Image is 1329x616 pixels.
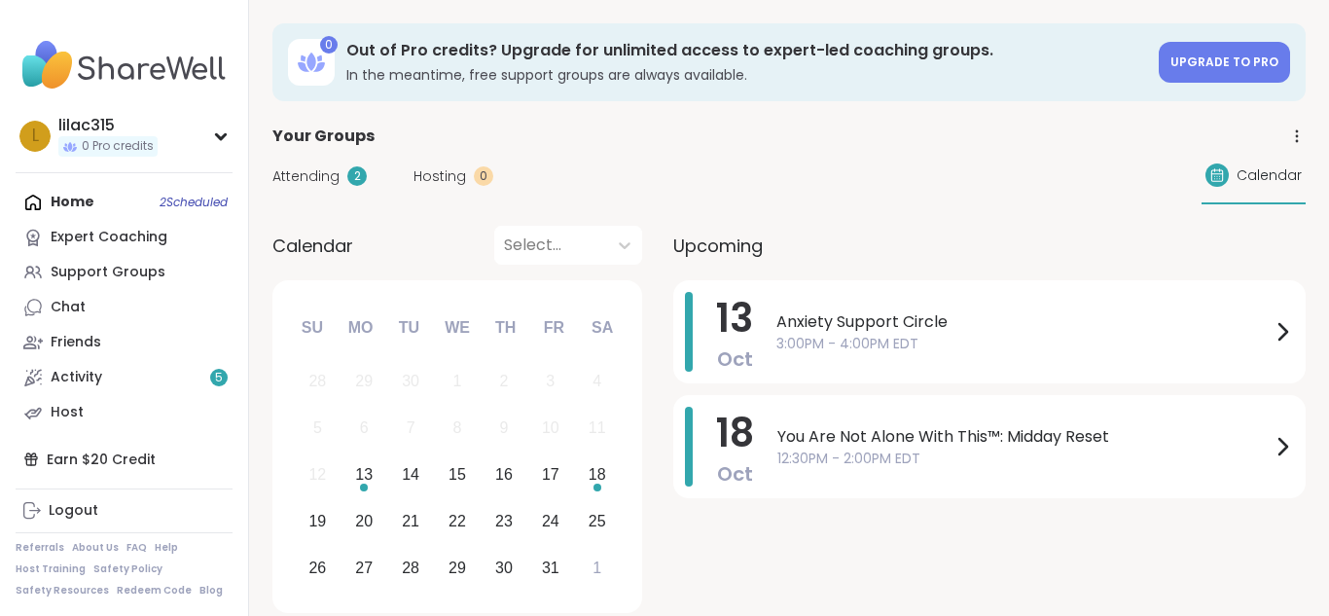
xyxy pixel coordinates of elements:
div: Su [291,307,334,349]
a: Redeem Code [117,584,192,598]
div: Choose Monday, October 27th, 2025 [343,547,385,589]
img: ShareWell Nav Logo [16,31,233,99]
div: Not available Sunday, September 28th, 2025 [297,361,339,403]
div: 2 [347,166,367,186]
span: Calendar [1237,165,1302,186]
span: Oct [717,460,753,488]
div: Not available Friday, October 3rd, 2025 [529,361,571,403]
div: 5 [313,415,322,441]
div: 9 [499,415,508,441]
div: 0 [474,166,493,186]
a: Activity5 [16,360,233,395]
div: 30 [495,555,513,581]
h3: Out of Pro credits? Upgrade for unlimited access to expert-led coaching groups. [346,40,1147,61]
div: 19 [308,508,326,534]
span: Calendar [272,233,353,259]
div: 7 [407,415,415,441]
div: Choose Wednesday, October 22nd, 2025 [437,500,479,542]
div: Expert Coaching [51,228,167,247]
span: 13 [716,291,753,345]
div: Tu [387,307,430,349]
a: Host [16,395,233,430]
div: 12 [308,461,326,488]
h3: In the meantime, free support groups are always available. [346,65,1147,85]
div: 25 [589,508,606,534]
div: Support Groups [51,263,165,282]
div: 28 [402,555,419,581]
div: Choose Tuesday, October 28th, 2025 [390,547,432,589]
div: 1 [453,368,462,394]
span: Upcoming [673,233,763,259]
a: Host Training [16,562,86,576]
a: About Us [72,541,119,555]
div: Not available Saturday, October 11th, 2025 [576,408,618,450]
div: Not available Tuesday, September 30th, 2025 [390,361,432,403]
div: Choose Sunday, October 19th, 2025 [297,500,339,542]
div: 18 [589,461,606,488]
a: Friends [16,325,233,360]
div: lilac315 [58,115,158,136]
div: Not available Monday, September 29th, 2025 [343,361,385,403]
div: Choose Friday, October 24th, 2025 [529,500,571,542]
div: 28 [308,368,326,394]
div: Not available Saturday, October 4th, 2025 [576,361,618,403]
div: 31 [542,555,559,581]
a: Help [155,541,178,555]
div: Choose Saturday, November 1st, 2025 [576,547,618,589]
div: Not available Sunday, October 12th, 2025 [297,454,339,496]
div: Activity [51,368,102,387]
div: Choose Thursday, October 23rd, 2025 [484,500,525,542]
div: Not available Thursday, October 9th, 2025 [484,408,525,450]
a: Expert Coaching [16,220,233,255]
a: FAQ [126,541,147,555]
div: 30 [402,368,419,394]
span: Anxiety Support Circle [776,310,1271,334]
div: Fr [532,307,575,349]
span: 3:00PM - 4:00PM EDT [776,334,1271,354]
span: 12:30PM - 2:00PM EDT [777,449,1271,469]
span: Upgrade to Pro [1170,54,1278,70]
div: 21 [402,508,419,534]
div: 15 [449,461,466,488]
div: We [436,307,479,349]
div: Choose Tuesday, October 14th, 2025 [390,454,432,496]
div: 20 [355,508,373,534]
span: Your Groups [272,125,375,148]
div: Choose Friday, October 17th, 2025 [529,454,571,496]
div: 8 [453,415,462,441]
span: 5 [215,370,223,386]
div: Th [485,307,527,349]
span: You Are Not Alone With This™: Midday Reset [777,425,1271,449]
div: 27 [355,555,373,581]
div: 24 [542,508,559,534]
span: l [32,124,39,149]
div: 14 [402,461,419,488]
div: 6 [360,415,369,441]
div: Choose Monday, October 20th, 2025 [343,500,385,542]
div: Not available Sunday, October 5th, 2025 [297,408,339,450]
div: 26 [308,555,326,581]
div: 29 [355,368,373,394]
a: Referrals [16,541,64,555]
div: 11 [589,415,606,441]
div: 13 [355,461,373,488]
div: Choose Friday, October 31st, 2025 [529,547,571,589]
div: 17 [542,461,559,488]
div: Chat [51,298,86,317]
div: 23 [495,508,513,534]
div: Choose Tuesday, October 21st, 2025 [390,500,432,542]
div: Choose Wednesday, October 15th, 2025 [437,454,479,496]
div: 10 [542,415,559,441]
div: Not available Thursday, October 2nd, 2025 [484,361,525,403]
a: Upgrade to Pro [1159,42,1290,83]
div: Logout [49,501,98,521]
div: Choose Saturday, October 25th, 2025 [576,500,618,542]
div: 1 [593,555,601,581]
a: Support Groups [16,255,233,290]
div: Host [51,403,84,422]
div: Choose Wednesday, October 29th, 2025 [437,547,479,589]
span: 18 [716,406,754,460]
div: Choose Monday, October 13th, 2025 [343,454,385,496]
div: 22 [449,508,466,534]
div: Mo [339,307,381,349]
